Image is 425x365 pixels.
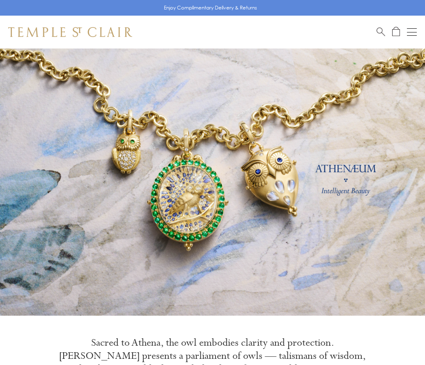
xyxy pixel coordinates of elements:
a: Search [377,27,385,37]
p: Enjoy Complimentary Delivery & Returns [164,4,257,12]
button: Open navigation [407,27,417,37]
a: Open Shopping Bag [392,27,400,37]
img: Temple St. Clair [8,27,132,37]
